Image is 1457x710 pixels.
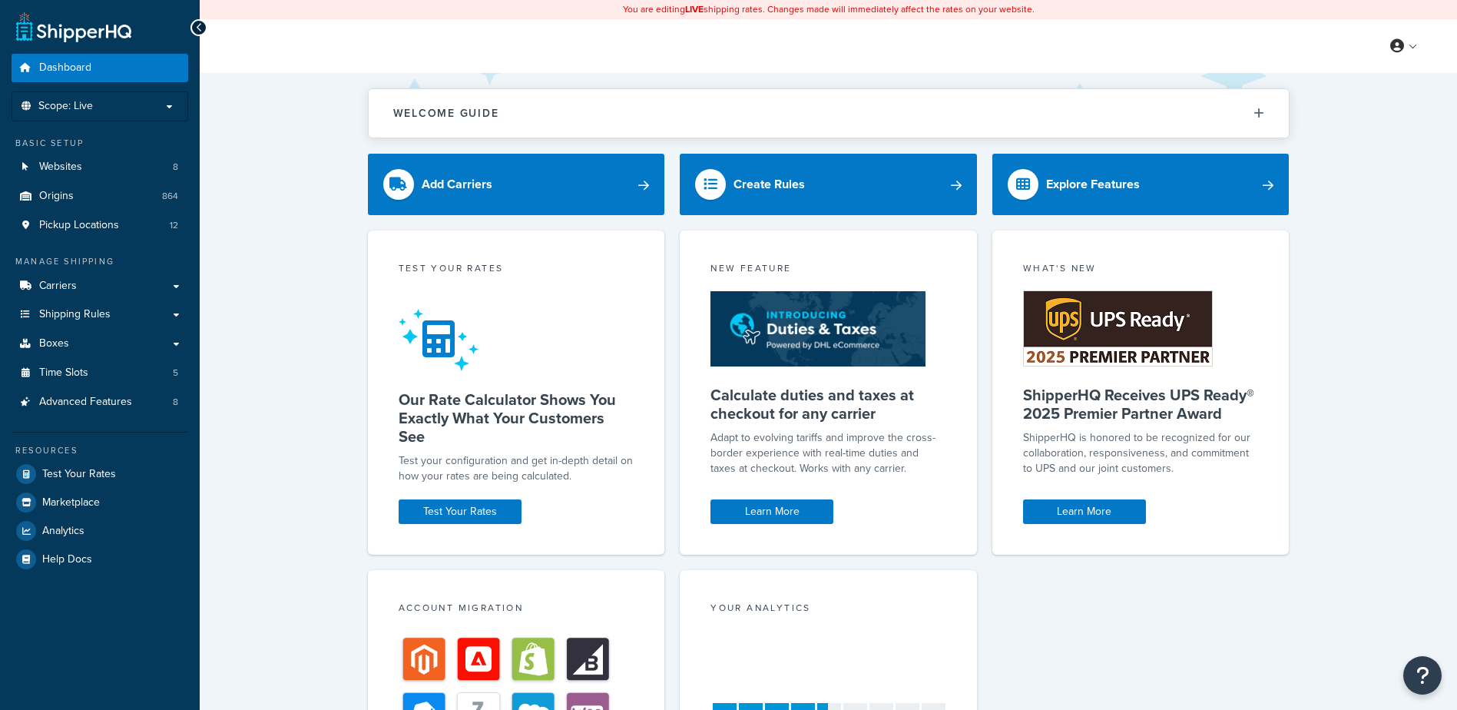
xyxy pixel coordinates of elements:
[399,601,634,619] div: Account Migration
[39,161,82,174] span: Websites
[162,190,178,203] span: 864
[1023,430,1259,476] p: ShipperHQ is honored to be recognized for our collaboration, responsiveness, and commitment to UP...
[393,108,499,119] h2: Welcome Guide
[39,190,74,203] span: Origins
[12,182,188,211] a: Origins864
[173,396,178,409] span: 8
[12,211,188,240] li: Pickup Locations
[685,2,704,16] b: LIVE
[1046,174,1140,195] div: Explore Features
[733,174,805,195] div: Create Rules
[399,261,634,279] div: Test your rates
[710,601,946,619] div: Your Analytics
[399,499,522,524] a: Test Your Rates
[12,153,188,181] li: Websites
[12,388,188,416] li: Advanced Features
[369,89,1289,138] button: Welcome Guide
[12,546,188,573] a: Help Docs
[42,496,100,509] span: Marketplace
[12,444,188,457] div: Resources
[710,261,946,279] div: New Feature
[39,367,88,380] span: Time Slots
[368,154,665,215] a: Add Carriers
[12,388,188,416] a: Advanced Features8
[710,499,833,524] a: Learn More
[1023,261,1259,279] div: What's New
[12,182,188,211] li: Origins
[39,219,119,232] span: Pickup Locations
[39,61,91,75] span: Dashboard
[173,161,178,174] span: 8
[39,280,77,293] span: Carriers
[12,54,188,82] a: Dashboard
[12,137,188,150] div: Basic Setup
[680,154,977,215] a: Create Rules
[399,390,634,446] h5: Our Rate Calculator Shows You Exactly What Your Customers See
[422,174,492,195] div: Add Carriers
[38,100,93,113] span: Scope: Live
[710,386,946,423] h5: Calculate duties and taxes at checkout for any carrier
[12,460,188,488] a: Test Your Rates
[12,255,188,268] div: Manage Shipping
[42,468,116,481] span: Test Your Rates
[12,330,188,358] a: Boxes
[12,300,188,329] a: Shipping Rules
[12,211,188,240] a: Pickup Locations12
[1403,656,1442,695] button: Open Resource Center
[992,154,1290,215] a: Explore Features
[12,272,188,300] a: Carriers
[12,153,188,181] a: Websites8
[42,525,84,538] span: Analytics
[12,489,188,516] a: Marketplace
[399,453,634,484] div: Test your configuration and get in-depth detail on how your rates are being calculated.
[42,553,92,566] span: Help Docs
[12,517,188,545] a: Analytics
[39,337,69,350] span: Boxes
[710,430,946,476] p: Adapt to evolving tariffs and improve the cross-border experience with real-time duties and taxes...
[39,396,132,409] span: Advanced Features
[1023,386,1259,423] h5: ShipperHQ Receives UPS Ready® 2025 Premier Partner Award
[173,367,178,380] span: 5
[170,219,178,232] span: 12
[12,359,188,387] a: Time Slots5
[39,308,111,321] span: Shipping Rules
[1023,499,1146,524] a: Learn More
[12,359,188,387] li: Time Slots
